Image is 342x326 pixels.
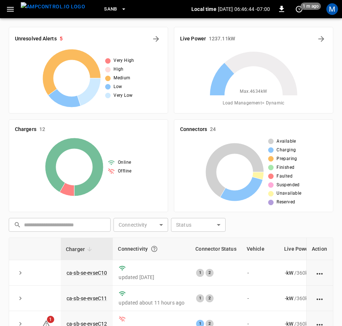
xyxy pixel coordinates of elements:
div: / 360 kW [285,269,327,277]
span: SanB [104,5,117,13]
h6: 12 [39,126,45,134]
span: Available [277,138,296,145]
th: Connector Status [190,238,241,260]
p: updated about 11 hours ago [119,299,184,306]
a: ca-sb-se-evseC10 [67,270,107,276]
button: All Alerts [150,33,162,45]
span: Load Management = Dynamic [223,100,285,107]
span: Max. 4634 kW [240,88,267,95]
span: 1 m ago [301,3,321,10]
button: expand row [15,267,26,278]
td: - [242,286,279,311]
span: Offline [118,168,132,175]
div: / 360 kW [285,295,327,302]
p: updated [DATE] [119,274,184,281]
div: Connectivity [118,242,185,255]
h6: Chargers [15,126,36,134]
p: [DATE] 06:46:44 -07:00 [218,5,270,13]
button: Energy Overview [315,33,327,45]
img: ampcontrol.io logo [21,2,85,11]
th: Action [306,238,333,260]
div: profile-icon [326,3,338,15]
span: Charger [66,245,94,254]
h6: 5 [60,35,63,43]
div: action cell options [315,269,325,277]
p: Local time [191,5,216,13]
span: Very Low [114,92,132,99]
div: 1 [196,269,204,277]
span: 1 [47,316,54,323]
p: - kW [285,295,293,302]
th: Live Power [279,238,333,260]
td: - [242,260,279,286]
span: Finished [277,164,294,171]
button: Connection between the charger and our software. [148,242,161,255]
th: Vehicle [242,238,279,260]
h6: Live Power [180,35,206,43]
div: 1 [196,294,204,302]
h6: Connectors [180,126,207,134]
div: action cell options [315,295,325,302]
span: Medium [114,75,130,82]
span: Faulted [277,173,293,180]
button: SanB [101,2,130,16]
button: set refresh interval [293,3,305,15]
span: Very High [114,57,134,64]
span: Preparing [277,155,297,163]
p: - kW [285,269,293,277]
button: expand row [15,293,26,304]
div: 2 [206,269,214,277]
span: Unavailable [277,190,301,197]
span: High [114,66,124,73]
span: Online [118,159,131,166]
span: Reserved [277,199,295,206]
a: ca-sb-se-evseC11 [67,295,107,301]
span: Low [114,83,122,91]
div: 2 [206,294,214,302]
h6: 1237.11 kW [209,35,235,43]
h6: Unresolved Alerts [15,35,57,43]
span: Suspended [277,182,300,189]
span: Charging [277,147,296,154]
